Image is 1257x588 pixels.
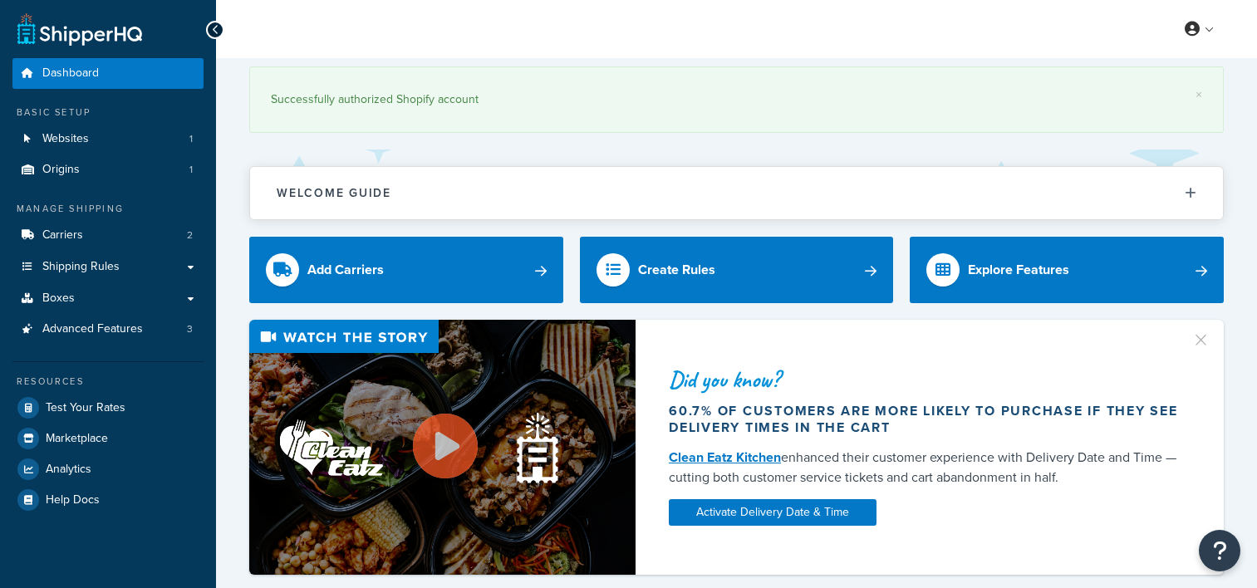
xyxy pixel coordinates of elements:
[42,322,143,336] span: Advanced Features
[12,314,204,345] a: Advanced Features3
[42,228,83,243] span: Carriers
[12,124,204,154] a: Websites1
[669,448,781,467] a: Clean Eatz Kitchen
[910,237,1224,303] a: Explore Features
[12,58,204,89] a: Dashboard
[250,167,1223,219] button: Welcome Guide
[638,258,715,282] div: Create Rules
[249,320,636,575] img: Video thumbnail
[669,448,1181,488] div: enhanced their customer experience with Delivery Date and Time — cutting both customer service ti...
[42,66,99,81] span: Dashboard
[12,375,204,389] div: Resources
[42,260,120,274] span: Shipping Rules
[12,424,204,453] a: Marketplace
[12,202,204,216] div: Manage Shipping
[1196,88,1202,101] a: ×
[187,228,193,243] span: 2
[46,493,100,507] span: Help Docs
[12,154,204,185] li: Origins
[669,368,1181,391] div: Did you know?
[12,154,204,185] a: Origins1
[12,252,204,282] a: Shipping Rules
[189,132,193,146] span: 1
[1199,530,1240,571] button: Open Resource Center
[12,485,204,515] a: Help Docs
[249,237,563,303] a: Add Carriers
[12,105,204,120] div: Basic Setup
[46,432,108,446] span: Marketplace
[189,163,193,177] span: 1
[12,220,204,251] a: Carriers2
[669,499,876,526] a: Activate Delivery Date & Time
[669,403,1181,436] div: 60.7% of customers are more likely to purchase if they see delivery times in the cart
[12,314,204,345] li: Advanced Features
[12,220,204,251] li: Carriers
[12,454,204,484] a: Analytics
[580,237,894,303] a: Create Rules
[271,88,1202,111] div: Successfully authorized Shopify account
[12,283,204,314] a: Boxes
[307,258,384,282] div: Add Carriers
[46,463,91,477] span: Analytics
[42,132,89,146] span: Websites
[46,401,125,415] span: Test Your Rates
[42,163,80,177] span: Origins
[187,322,193,336] span: 3
[968,258,1069,282] div: Explore Features
[277,187,391,199] h2: Welcome Guide
[12,124,204,154] li: Websites
[12,393,204,423] a: Test Your Rates
[42,292,75,306] span: Boxes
